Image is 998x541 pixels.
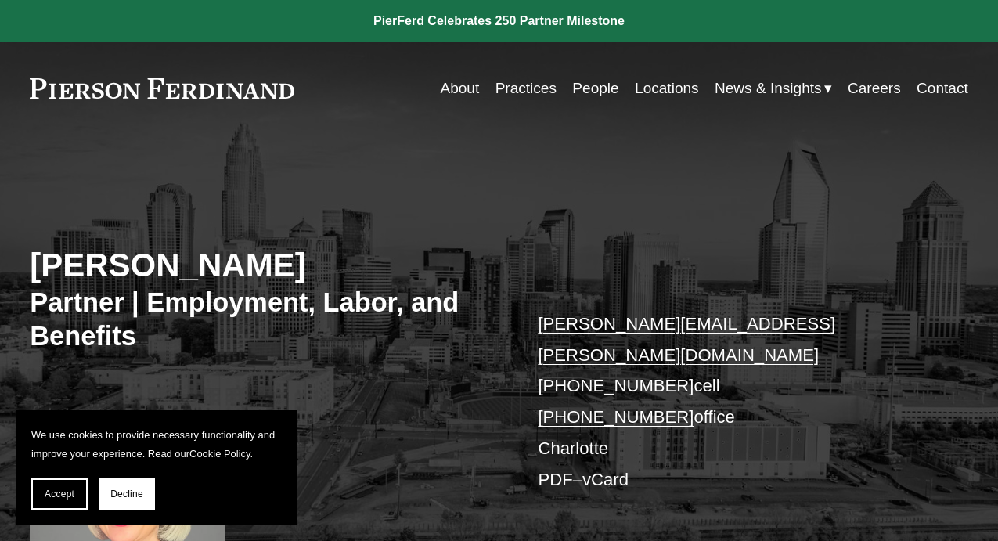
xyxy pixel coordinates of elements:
[917,74,968,103] a: Contact
[99,478,155,510] button: Decline
[31,426,282,463] p: We use cookies to provide necessary functionality and improve your experience. Read our .
[538,314,835,365] a: [PERSON_NAME][EMAIL_ADDRESS][PERSON_NAME][DOMAIN_NAME]
[110,489,143,500] span: Decline
[31,478,88,510] button: Accept
[16,410,297,525] section: Cookie banner
[538,308,928,496] p: cell office Charlotte –
[572,74,618,103] a: People
[189,448,250,460] a: Cookie Policy
[495,74,557,103] a: Practices
[715,75,822,102] span: News & Insights
[538,470,572,489] a: PDF
[715,74,832,103] a: folder dropdown
[538,407,694,427] a: [PHONE_NUMBER]
[440,74,479,103] a: About
[848,74,901,103] a: Careers
[30,246,499,286] h2: [PERSON_NAME]
[635,74,699,103] a: Locations
[45,489,74,500] span: Accept
[582,470,629,489] a: vCard
[538,376,694,395] a: [PHONE_NUMBER]
[30,286,499,352] h3: Partner | Employment, Labor, and Benefits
